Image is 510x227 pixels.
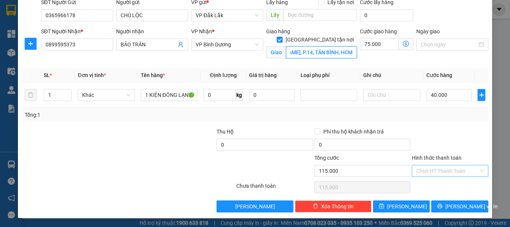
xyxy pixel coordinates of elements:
div: Tổng: 1 [25,111,198,119]
button: deleteXóa Thông tin [295,200,371,212]
input: Cước lấy hàng [360,9,413,21]
span: Thu Hộ [217,129,234,135]
input: 0 [249,89,295,101]
span: VP Đắk Lắk [196,10,259,21]
img: logo.jpg [9,9,47,47]
div: SĐT Người Nhận [41,27,113,36]
button: printer[PERSON_NAME] và In [431,200,488,212]
b: Phiếu giao hàng [71,48,140,57]
span: Định lượng [210,72,237,78]
input: VD: Bàn, Ghế [141,89,198,101]
input: Ghi Chú [363,89,420,101]
span: Tổng cước [314,155,339,161]
th: Ghi chú [360,68,423,83]
span: plus [478,92,485,98]
span: Giao [266,46,286,58]
span: dollar-circle [403,41,409,47]
span: kg [236,89,243,101]
b: Hồng Đức Express [66,9,145,18]
span: [PERSON_NAME] và In [445,202,498,211]
span: Xóa Thông tin [321,202,354,211]
span: Giao hàng [266,28,290,34]
span: user-add [178,42,184,47]
span: SL [44,72,50,78]
li: Tổng kho TTC [PERSON_NAME], Đường 10, [PERSON_NAME], Dĩ An [41,18,170,37]
label: Hình thức thanh toán [412,155,461,161]
input: Cước giao hàng [360,38,399,50]
button: save[PERSON_NAME] [373,200,430,212]
span: plus [25,41,36,47]
span: VP Nhận [191,28,212,34]
button: [PERSON_NAME] [217,200,293,212]
span: Tên hàng [141,72,165,78]
span: Khác [82,89,130,101]
span: Lấy [266,9,283,21]
input: Dọc đường [283,9,357,21]
input: Ngày giao [421,40,477,49]
li: Hotline: 0786454126 [41,37,170,46]
label: Ngày giao [416,28,440,34]
button: plus [478,89,485,101]
span: [PERSON_NAME] [235,202,275,211]
div: Chưa thanh toán [236,182,314,195]
span: VP Bình Dương [196,39,259,50]
span: Phí thu hộ khách nhận trả [320,128,387,136]
span: printer [437,203,442,209]
span: [PERSON_NAME] [387,202,427,211]
input: Giao tận nơi [286,46,357,58]
span: Cước hàng [426,72,452,78]
span: save [379,203,384,209]
div: Người nhận [116,27,188,36]
span: [GEOGRAPHIC_DATA] tận nơi [283,36,357,44]
span: Đơn vị tính [78,72,106,78]
button: plus [25,38,37,50]
span: delete [313,203,318,209]
label: Cước giao hàng [360,28,397,34]
th: Loại phụ phí [298,68,360,83]
span: Giá trị hàng [249,72,277,78]
button: delete [25,89,37,101]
